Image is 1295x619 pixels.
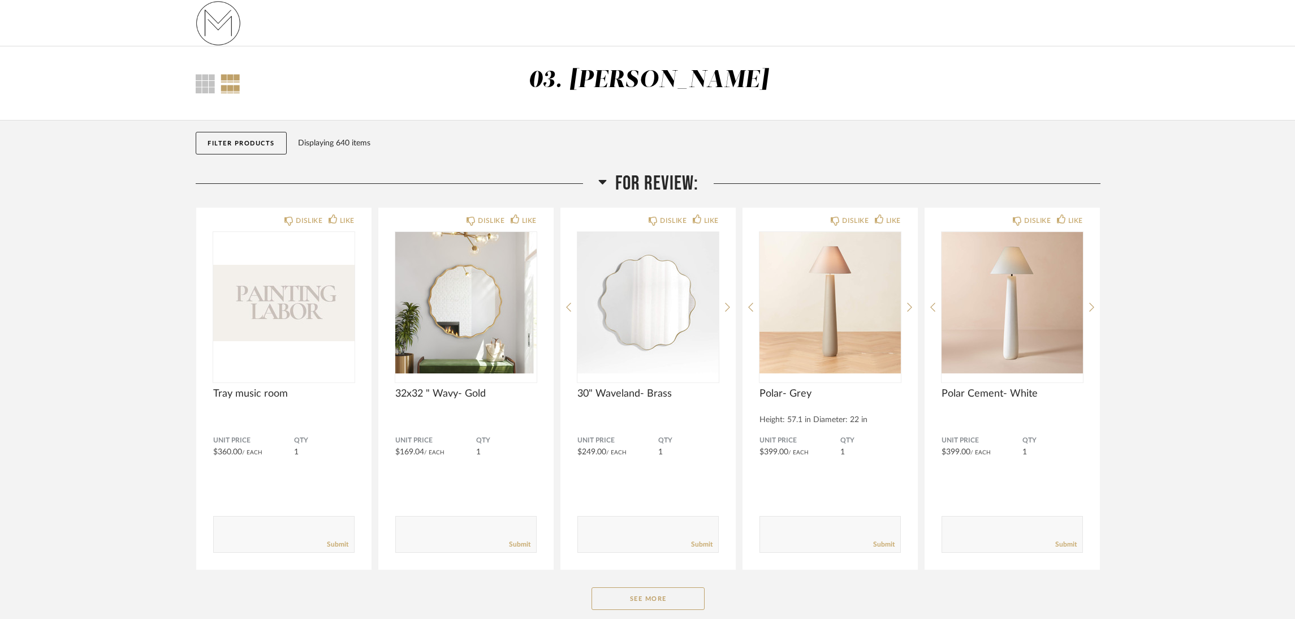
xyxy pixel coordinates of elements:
span: 1 [294,448,299,456]
span: 32x32 " Wavy- Gold [395,388,537,400]
span: QTY [294,436,355,445]
span: $399.00 [759,448,788,456]
div: DISLIKE [1024,215,1051,226]
img: undefined [213,232,355,373]
span: Polar- Grey [759,388,901,400]
span: / Each [424,450,444,455]
span: QTY [658,436,719,445]
img: undefined [759,232,901,373]
span: $399.00 [942,448,970,456]
img: undefined [942,232,1083,373]
span: 30" Waveland- Brass [577,388,719,400]
div: LIKE [522,215,537,226]
a: Submit [509,540,530,549]
div: DISLIKE [842,215,869,226]
div: LIKE [1068,215,1083,226]
div: Displaying 640 items [298,137,1095,149]
span: / Each [788,450,809,455]
div: DISLIKE [660,215,687,226]
span: Unit Price [395,436,476,445]
span: QTY [840,436,901,445]
div: 0 [395,232,537,373]
span: Tray music room [213,388,355,400]
span: 1 [658,448,663,456]
span: For Review: [615,171,698,196]
button: Filter Products [196,132,287,154]
span: Unit Price [942,436,1022,445]
span: / Each [606,450,627,455]
span: / Each [242,450,262,455]
span: / Each [970,450,991,455]
div: 0 [577,232,719,373]
a: Submit [873,540,895,549]
div: LIKE [340,215,355,226]
span: Unit Price [213,436,294,445]
span: QTY [476,436,537,445]
a: Submit [691,540,713,549]
div: 0 [759,232,901,373]
span: Polar Cement- White [942,388,1083,400]
div: 0 [213,232,355,373]
div: Height: 57.1 in Diameter: 22 in [759,415,901,425]
div: 03. [PERSON_NAME] [528,68,769,92]
span: 1 [1022,448,1027,456]
img: undefined [395,232,537,373]
a: Submit [1055,540,1077,549]
span: $169.04 [395,448,424,456]
div: DISLIKE [478,215,504,226]
div: LIKE [886,215,901,226]
span: 1 [476,448,481,456]
div: DISLIKE [296,215,322,226]
span: $360.00 [213,448,242,456]
div: LIKE [704,215,719,226]
img: 731fa33b-e84c-4a12-b278-4e852f0fb334.png [196,1,241,46]
span: Unit Price [759,436,840,445]
div: 0 [942,232,1083,373]
span: QTY [1022,436,1083,445]
a: Submit [327,540,348,549]
button: See More [592,587,705,610]
span: $249.00 [577,448,606,456]
img: undefined [577,232,719,373]
span: Unit Price [577,436,658,445]
span: 1 [840,448,845,456]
